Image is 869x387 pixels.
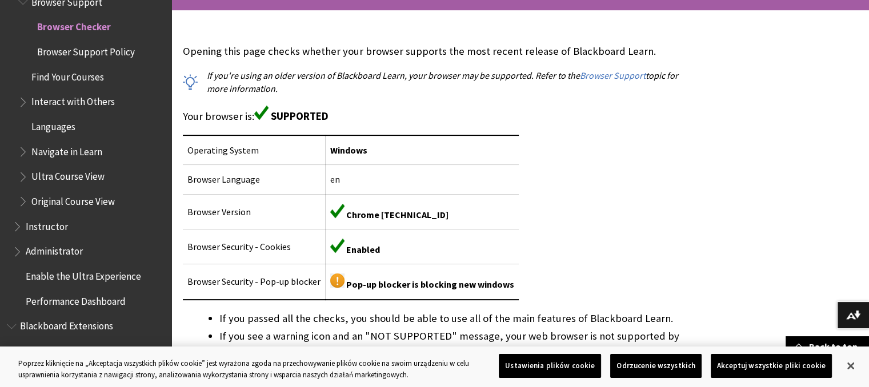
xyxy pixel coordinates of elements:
[271,110,329,123] span: SUPPORTED
[183,106,688,124] p: Your browser is:
[346,244,380,255] span: Enabled
[26,217,68,232] span: Instructor
[183,44,688,59] p: Opening this page checks whether your browser supports the most recent release of Blackboard Learn.
[20,317,113,332] span: Blackboard Extensions
[330,273,345,288] img: Yellow warning icon
[183,264,326,300] td: Browser Security - Pop-up blocker
[183,69,688,95] p: If you're using an older version of Blackboard Learn, your browser may be supported. Refer to the...
[330,204,345,218] img: Green supported icon
[580,70,646,82] a: Browser Support
[26,341,85,357] span: Release Notes
[219,311,688,326] li: If you passed all the checks, you should be able to use all of the main features of Blackboard Le...
[183,194,326,229] td: Browser Version
[330,174,340,185] span: en
[219,328,688,360] li: If you see a warning icon and an "NOT SUPPORTED" message, your web browser is not supported by Bl...
[31,117,75,132] span: Languages
[183,135,326,165] td: Operating System
[37,18,111,33] span: Browser Checker
[711,354,832,378] button: Akceptuj wszystkie pliki cookie
[786,336,869,357] a: Back to top
[18,358,478,380] div: Poprzez kliknięcie na „Akceptacja wszystkich plików cookie” jest wyrażona zgoda na przechowywanie...
[31,92,115,108] span: Interact with Others
[31,167,105,183] span: Ultra Course View
[610,354,702,378] button: Odrzucenie wszystkich
[26,242,83,257] span: Administrator
[183,165,326,194] td: Browser Language
[31,142,102,158] span: Navigate in Learn
[330,144,367,156] span: Windows
[183,229,326,264] td: Browser Security - Cookies
[31,67,104,83] span: Find Your Courses
[26,292,126,307] span: Performance Dashboard
[330,239,345,253] img: Green supported icon
[346,209,448,220] span: Chrome [TECHNICAL_ID]
[26,267,141,282] span: Enable the Ultra Experience
[37,42,135,58] span: Browser Support Policy
[499,354,601,378] button: Ustawienia plików cookie
[31,192,115,207] span: Original Course View
[346,279,514,290] span: Pop-up blocker is blocking new windows
[254,106,269,120] img: Green supported icon
[838,353,863,378] button: Zamknięcie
